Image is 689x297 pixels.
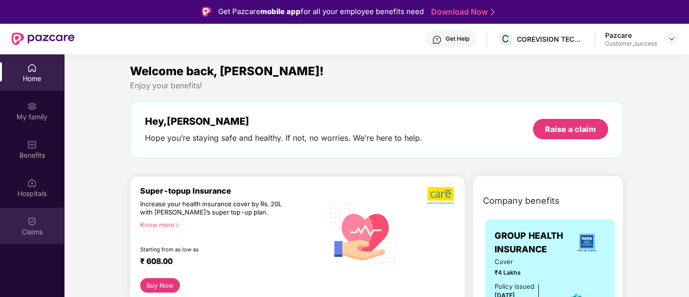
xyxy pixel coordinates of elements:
[145,133,422,143] div: Hope you’re staying safe and healthy. If not, no worries. We’re here to help.
[202,7,211,16] img: Logo
[517,34,585,44] div: COREVISION TECHNOLOGY PRIVATE LIMITED
[27,178,37,188] img: svg+xml;base64,PHN2ZyBpZD0iSG9zcGl0YWxzIiB4bWxucz0iaHR0cDovL3d3dy53My5vcmcvMjAwMC9zdmciIHdpZHRoPS...
[27,63,37,73] img: svg+xml;base64,PHN2ZyBpZD0iSG9tZSIgeG1sbnM9Imh0dHA6Ly93d3cudzMub3JnLzIwMDAvc3ZnIiB3aWR0aD0iMjAiIG...
[605,40,657,48] div: Customer_success
[260,7,301,16] strong: mobile app
[140,246,283,253] div: Starting from as low as
[140,278,180,292] button: Buy Now
[431,7,492,17] a: Download Now
[495,281,534,292] div: Policy issued
[130,64,324,78] span: Welcome back, [PERSON_NAME]!
[545,124,596,134] div: Raise a claim
[218,6,424,17] div: Get Pazcare for all your employee benefits need
[495,257,547,267] span: Cover
[483,194,560,208] span: Company benefits
[140,200,282,216] div: Increase your health insurance cover by Rs. 20L with [PERSON_NAME]’s super top-up plan.
[27,101,37,111] img: svg+xml;base64,PHN2ZyB3aWR0aD0iMjAiIGhlaWdodD0iMjAiIHZpZXdCb3g9IjAgMCAyMCAyMCIgZmlsbD0ibm9uZSIgeG...
[605,31,657,40] div: Pazcare
[495,268,547,277] span: ₹4 Lakhs
[427,186,455,205] img: b5dec4f62d2307b9de63beb79f102df3.png
[12,33,75,45] img: New Pazcare Logo
[140,186,324,196] div: Super-topup Insurance
[130,81,623,91] div: Enjoy your benefits!
[140,221,318,228] div: Know more
[574,230,600,256] img: insurerLogo
[323,192,402,272] img: svg+xml;base64,PHN2ZyB4bWxucz0iaHR0cDovL3d3dy53My5vcmcvMjAwMC9zdmciIHhtbG5zOnhsaW5rPSJodHRwOi8vd3...
[491,7,495,17] img: Stroke
[175,223,180,228] span: right
[446,35,469,43] div: Get Help
[27,140,37,149] img: svg+xml;base64,PHN2ZyBpZD0iQmVuZWZpdHMiIHhtbG5zPSJodHRwOi8vd3d3LnczLm9yZy8yMDAwL3N2ZyIgd2lkdGg9Ij...
[27,216,37,226] img: svg+xml;base64,PHN2ZyBpZD0iQ2xhaW0iIHhtbG5zPSJodHRwOi8vd3d3LnczLm9yZy8yMDAwL3N2ZyIgd2lkdGg9IjIwIi...
[495,229,568,257] span: GROUP HEALTH INSURANCE
[502,33,509,45] span: C
[145,115,422,127] div: Hey, [PERSON_NAME]
[140,257,314,268] div: ₹ 608.00
[668,35,675,43] img: svg+xml;base64,PHN2ZyBpZD0iRHJvcGRvd24tMzJ4MzIiIHhtbG5zPSJodHRwOi8vd3d3LnczLm9yZy8yMDAwL3N2ZyIgd2...
[432,35,442,45] img: svg+xml;base64,PHN2ZyBpZD0iSGVscC0zMngzMiIgeG1sbnM9Imh0dHA6Ly93d3cudzMub3JnLzIwMDAvc3ZnIiB3aWR0aD...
